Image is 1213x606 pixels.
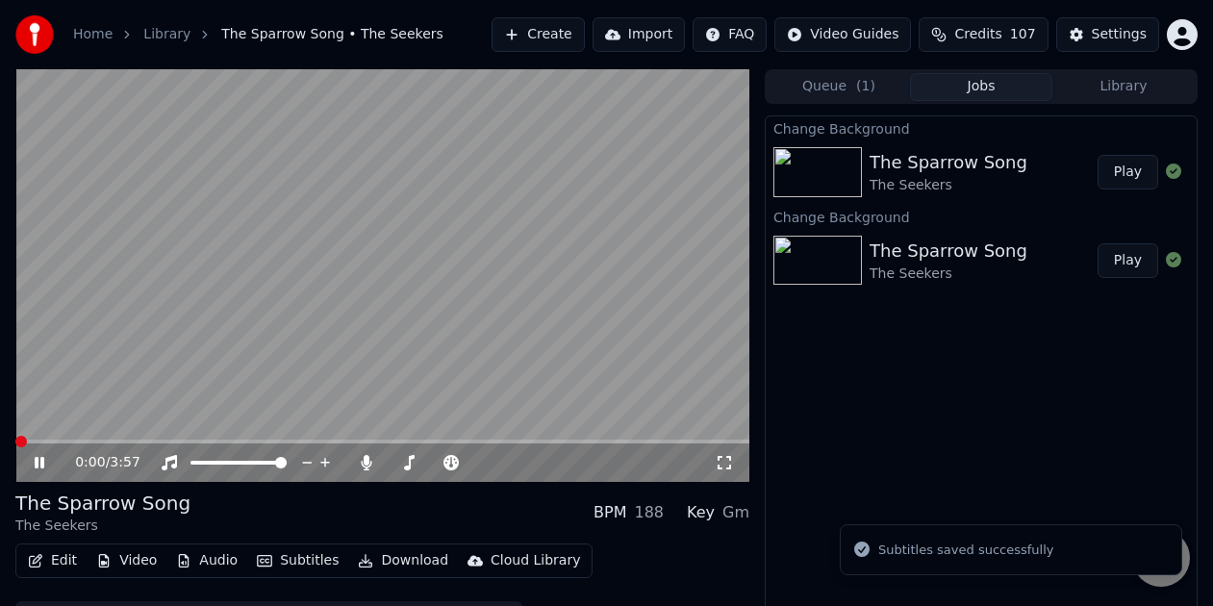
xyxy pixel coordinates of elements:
div: / [75,453,121,472]
a: Home [73,25,113,44]
span: ( 1 ) [856,77,875,96]
div: Gm [722,501,749,524]
button: Audio [168,547,245,574]
button: Settings [1056,17,1159,52]
button: Play [1098,155,1158,189]
div: The Sparrow Song [15,490,190,517]
div: Subtitles saved successfully [878,541,1053,560]
nav: breadcrumb [73,25,443,44]
span: 0:00 [75,453,105,472]
div: Key [687,501,715,524]
div: Cloud Library [491,551,580,570]
span: Credits [954,25,1001,44]
button: Download [350,547,456,574]
img: youka [15,15,54,54]
button: Jobs [910,73,1052,101]
div: The Seekers [15,517,190,536]
div: The Sparrow Song [870,238,1027,265]
button: Import [593,17,685,52]
div: The Sparrow Song [870,149,1027,176]
button: Queue [768,73,910,101]
div: Change Background [766,116,1197,139]
button: Play [1098,243,1158,278]
button: Create [492,17,585,52]
div: The Seekers [870,176,1027,195]
div: The Seekers [870,265,1027,284]
button: FAQ [693,17,767,52]
div: BPM [594,501,626,524]
div: Settings [1092,25,1147,44]
button: Edit [20,547,85,574]
button: Video [88,547,164,574]
a: Library [143,25,190,44]
button: Video Guides [774,17,911,52]
span: The Sparrow Song • The Seekers [221,25,443,44]
div: 188 [634,501,664,524]
div: Change Background [766,205,1197,228]
button: Library [1052,73,1195,101]
button: Subtitles [249,547,346,574]
button: Credits107 [919,17,1048,52]
span: 3:57 [110,453,139,472]
span: 107 [1010,25,1036,44]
